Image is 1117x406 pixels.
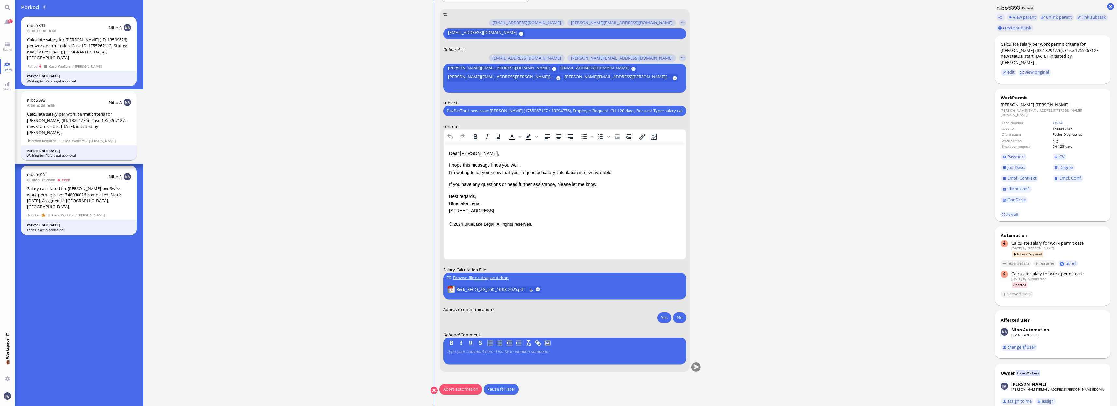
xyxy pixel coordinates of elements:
span: / [75,212,77,218]
button: assign [1035,398,1056,405]
span: Case Workers [63,138,85,143]
span: content [443,123,459,129]
button: Decrease indent [612,132,623,141]
span: Board [1,47,14,52]
span: Stats [2,87,13,91]
span: [EMAIL_ADDRESS][DOMAIN_NAME] [492,20,561,25]
img: NA [124,173,131,180]
a: Empl. Contract [1001,175,1038,182]
button: [PERSON_NAME][EMAIL_ADDRESS][PERSON_NAME][DOMAIN_NAME] [563,74,678,82]
lob-view: Beck_SECO_ZG_p50_16.08.2025.pdf [447,286,541,293]
span: 3mon [27,177,42,182]
span: 3 [43,5,45,9]
span: Passport [1007,154,1025,159]
span: 1m [37,28,48,33]
a: Passport [1001,153,1027,160]
a: view all [1000,212,1019,217]
span: Empl. Contract [1007,175,1037,181]
button: Underline [493,132,504,141]
td: Zug [1052,138,1104,143]
img: Beck_SECO_ZG_p50_16.08.2025.pdf [447,286,455,293]
a: Client Conf. [1001,186,1032,193]
h1: nibo5393 [995,4,1020,12]
span: by [1023,246,1026,250]
td: Client name [1001,132,1052,137]
span: [DATE] [1011,246,1022,250]
button: S [477,339,484,347]
td: CH-120 days [1052,144,1104,149]
td: Roche Diagnostics [1052,132,1104,137]
button: B [448,339,455,347]
div: Bullet list [578,132,595,141]
span: [EMAIL_ADDRESS][DOMAIN_NAME] [492,55,561,61]
img: NA [124,99,131,106]
span: 💼 Workspace: IT [5,359,10,374]
span: janet.mathews@bluelakelegal.com [1028,246,1054,250]
div: Text color Black [506,132,523,141]
button: Copy ticket nibo5393 link to clipboard [997,14,1005,21]
button: Align center [553,132,564,141]
button: edit [1001,69,1017,76]
button: Italic [481,132,492,141]
span: Nibo A [109,174,122,180]
div: WorkPermit [1001,95,1105,100]
span: [PERSON_NAME][EMAIL_ADDRESS][DOMAIN_NAME] [448,65,549,72]
span: Degree [1059,164,1073,170]
div: Waiting for Paralegal approval [27,79,131,83]
span: Job Desc. [1007,164,1025,170]
a: OneDrive [1001,196,1028,203]
button: assign to me [1001,398,1034,405]
span: to [443,11,447,17]
a: Degree [1053,164,1075,171]
div: Test Ticket placeholder [27,227,131,232]
button: Undo [445,132,456,141]
div: Calculate salary for work permit case [1011,240,1105,246]
task-group-action-menu: link subtask [1076,14,1108,21]
div: Background color Black [523,132,539,141]
span: Failed [27,64,37,69]
span: Optional [443,332,460,338]
a: Job Desc. [1001,164,1027,171]
button: [PERSON_NAME][EMAIL_ADDRESS][DOMAIN_NAME] [567,54,676,62]
button: Yes [657,312,671,323]
img: You [4,392,11,399]
span: [PERSON_NAME] [89,138,116,143]
span: 3d [27,103,37,108]
button: Increase indent [623,132,634,141]
span: Beck_SECO_ZG_p50_16.08.2025.pdf [456,286,527,293]
a: Empl. Conf. [1053,175,1083,182]
span: [PERSON_NAME] [1001,102,1034,108]
span: Action Required [1012,251,1044,257]
img: Nibo Automation [1001,328,1008,335]
span: Case Workers [1016,370,1040,376]
a: nibo5393 [27,97,45,103]
div: Affected user [1001,317,1030,323]
span: [PERSON_NAME][EMAIL_ADDRESS][DOMAIN_NAME] [571,20,672,25]
span: Case Workers [52,212,74,218]
span: cc [460,46,464,52]
span: [PERSON_NAME] [78,212,105,218]
button: U [467,339,474,347]
button: [PERSON_NAME][EMAIL_ADDRESS][DOMAIN_NAME] [447,65,558,72]
button: [PERSON_NAME][EMAIL_ADDRESS][DOMAIN_NAME] [567,19,676,26]
button: [EMAIL_ADDRESS][DOMAIN_NAME] [447,30,525,37]
span: nibo5015 [27,172,45,177]
td: Case ID [1001,126,1052,131]
button: hide details [1001,260,1031,267]
span: [PERSON_NAME] [75,64,102,69]
button: create subtask [997,24,1033,32]
a: nibo5391 [27,23,45,28]
span: Comment [460,332,480,338]
div: Calculate salary per work permit criteria for [PERSON_NAME] (ID: 13294776). Case 1755267127, new ... [27,111,131,135]
span: 3d [27,28,37,33]
span: 8h [47,103,57,108]
div: Waiting for Paralegal approval [27,153,131,158]
span: Optional [443,46,460,52]
div: Nibo Automation [1011,327,1049,333]
div: Calculate salary per work permit criteria for [PERSON_NAME] (ID: 13294776). Case 1755267127, new ... [1001,41,1105,65]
